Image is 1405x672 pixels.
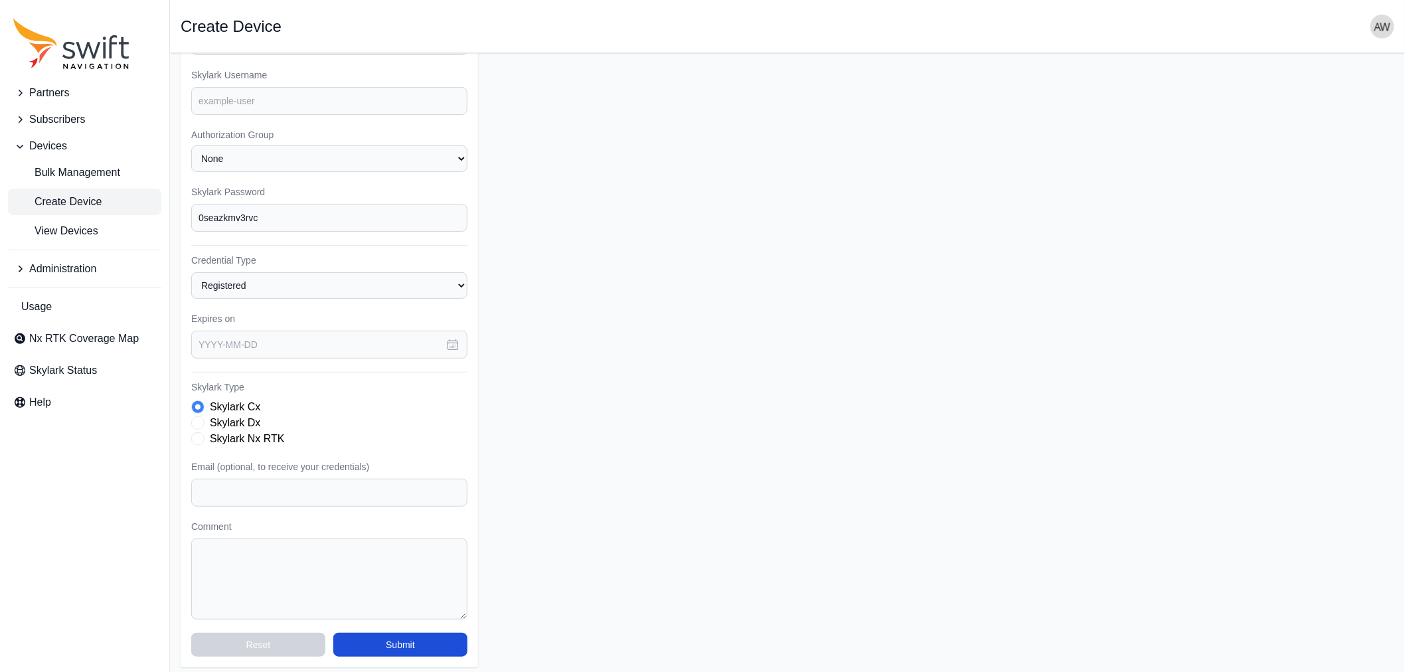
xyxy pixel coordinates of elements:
[191,633,325,657] button: Reset
[1370,15,1394,39] img: user photo
[8,106,161,133] button: Subscribers
[191,68,467,82] label: Skylark Username
[333,633,467,657] button: Submit
[29,363,97,378] span: Skylark Status
[21,299,52,315] span: Usage
[29,112,85,127] span: Subscribers
[8,389,161,416] a: Help
[210,415,260,431] label: Skylark Dx
[8,325,161,352] a: Nx RTK Coverage Map
[181,19,282,35] h1: Create Device
[8,357,161,384] a: Skylark Status
[13,223,98,239] span: View Devices
[29,85,69,101] span: Partners
[210,399,260,415] label: Skylark Cx
[8,159,161,186] a: Bulk Management
[191,204,467,232] input: password
[13,194,102,210] span: Create Device
[13,165,120,181] span: Bulk Management
[8,80,161,106] button: Partners
[8,133,161,159] button: Devices
[191,128,467,141] label: Authorization Group
[191,254,467,267] label: Credential Type
[191,312,467,325] label: Expires on
[29,331,139,347] span: Nx RTK Coverage Map
[29,261,96,277] span: Administration
[191,399,467,447] div: Skylark Type
[210,431,285,447] label: Skylark Nx RTK
[29,394,51,410] span: Help
[29,138,67,154] span: Devices
[8,189,161,215] a: Create Device
[191,331,467,359] input: YYYY-MM-DD
[8,218,161,244] a: View Devices
[191,520,467,533] label: Comment
[191,87,467,115] input: example-user
[191,460,467,473] label: Email (optional, to receive your credentials)
[8,256,161,282] button: Administration
[8,294,161,320] a: Usage
[191,380,467,394] label: Skylark Type
[191,185,467,199] label: Skylark Password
